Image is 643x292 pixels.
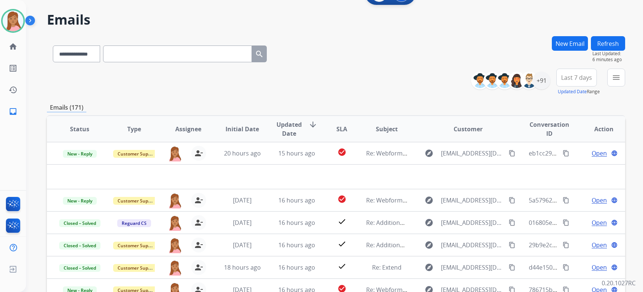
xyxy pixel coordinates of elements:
mat-icon: person_remove [194,241,203,249]
span: New - Reply [63,150,97,158]
mat-icon: language [611,150,618,157]
span: Updated Date [276,120,303,138]
button: Refresh [591,36,625,51]
mat-icon: explore [425,196,434,205]
mat-icon: language [611,242,618,248]
span: [DATE] [233,196,252,204]
span: Customer [454,125,483,134]
mat-icon: check [338,239,346,248]
mat-icon: person_remove [194,149,203,158]
span: Closed – Solved [59,219,100,227]
span: Customer Support [113,197,161,205]
span: 16 hours ago [278,196,315,204]
span: Open [592,263,607,272]
mat-icon: search [255,50,264,59]
mat-icon: content_copy [509,264,515,271]
span: Re: Additional information [366,241,440,249]
p: 0.20.1027RC [602,279,636,288]
mat-icon: content_copy [509,219,515,226]
mat-icon: explore [425,149,434,158]
span: Type [127,125,141,134]
mat-icon: person_remove [194,263,203,272]
span: Assignee [175,125,201,134]
span: Open [592,196,607,205]
span: 16 hours ago [278,263,315,271]
span: d44e150a-5856-41f9-ad4e-d3f7fa4c0404 [529,263,640,271]
img: agent-avatar [167,215,182,231]
mat-icon: content_copy [509,242,515,248]
span: 16 hours ago [278,219,315,227]
span: eb1cc291-c005-4525-9cb3-d04baf55f4ba [529,149,641,157]
mat-icon: explore [425,218,434,227]
mat-icon: home [9,42,17,51]
span: Re: Additional Information [366,219,440,227]
th: Action [571,116,625,142]
span: Customer Support [113,264,161,272]
mat-icon: check_circle [338,195,346,204]
span: 016805e5-1366-4c74-9501-4dc3acb19a93 [529,219,643,227]
p: Emails (171) [47,103,86,112]
mat-icon: history [9,85,17,94]
mat-icon: list_alt [9,64,17,73]
span: 18 hours ago [224,263,261,271]
span: [EMAIL_ADDRESS][DOMAIN_NAME] [441,149,504,158]
mat-icon: check_circle [338,148,346,157]
img: agent-avatar [167,193,182,208]
mat-icon: person_remove [194,196,203,205]
mat-icon: inbox [9,107,17,116]
span: Re: Extend [372,263,402,271]
img: agent-avatar [167,260,182,276]
img: avatar [3,10,23,31]
mat-icon: menu [612,73,621,82]
span: SLA [336,125,347,134]
span: Customer Support [113,242,161,249]
span: [EMAIL_ADDRESS][DOMAIN_NAME] [441,263,504,272]
button: Updated Date [558,89,587,95]
span: 6 minutes ago [592,57,625,63]
mat-icon: content_copy [563,219,569,226]
mat-icon: language [611,197,618,204]
img: agent-avatar [167,238,182,253]
span: [EMAIL_ADDRESS][DOMAIN_NAME] [441,218,504,227]
span: New - Reply [63,197,97,205]
span: 16 hours ago [278,241,315,249]
span: 20 hours ago [224,149,261,157]
span: Last 7 days [561,76,592,79]
h2: Emails [47,12,625,27]
mat-icon: language [611,219,618,226]
mat-icon: content_copy [509,150,515,157]
span: Initial Date [225,125,259,134]
span: [EMAIL_ADDRESS][DOMAIN_NAME] [441,196,504,205]
mat-icon: arrow_downward [308,120,317,129]
span: Open [592,241,607,249]
span: [EMAIL_ADDRESS][DOMAIN_NAME] [441,241,504,249]
span: Customer Support [113,150,161,158]
span: Conversation ID [529,120,571,138]
mat-icon: explore [425,263,434,272]
span: Range [558,88,600,95]
span: Open [592,218,607,227]
mat-icon: content_copy [563,197,569,204]
span: Status [70,125,89,134]
mat-icon: content_copy [563,242,569,248]
span: 29b9e2c4-5c11-4200-b617-f2ab9de47c86 [529,241,642,249]
mat-icon: check [338,262,346,271]
span: Subject [376,125,398,134]
span: Re: Webform from [EMAIL_ADDRESS][DOMAIN_NAME] on [DATE] [366,149,545,157]
img: agent-avatar [167,146,182,161]
span: [DATE] [233,219,252,227]
mat-icon: content_copy [509,197,515,204]
mat-icon: language [611,264,618,271]
button: New Email [552,36,588,51]
mat-icon: person_remove [194,218,203,227]
mat-icon: explore [425,241,434,249]
span: Open [592,149,607,158]
mat-icon: content_copy [563,264,569,271]
span: Reguard CS [117,219,151,227]
div: +91 [532,72,550,90]
span: 15 hours ago [278,149,315,157]
span: [DATE] [233,241,252,249]
mat-icon: check [338,217,346,226]
span: Re: Webform from [EMAIL_ADDRESS][DOMAIN_NAME] on [DATE] [366,196,545,204]
span: Closed – Solved [59,264,100,272]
